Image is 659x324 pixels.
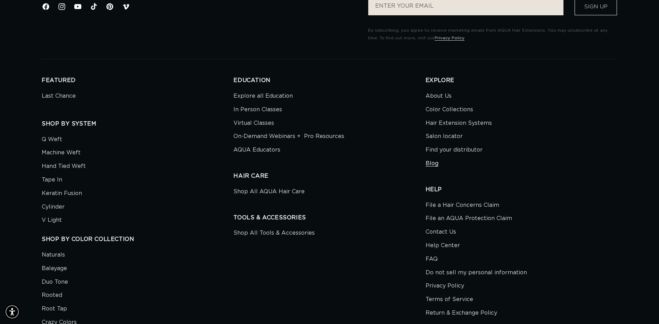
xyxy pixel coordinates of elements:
a: Find your distributor [426,143,483,157]
a: Do not sell my personal information [426,266,527,280]
a: Tape In [42,173,62,187]
a: Contact Us [426,225,456,239]
h2: HAIR CARE [233,172,425,180]
a: Blog [426,157,438,170]
a: Last Chance [42,91,76,103]
a: Duo Tone [42,275,68,289]
a: FAQ [426,252,438,266]
a: About Us [426,91,452,103]
a: Rooted [42,289,62,302]
a: Explore all Education [233,91,293,103]
div: Accessibility Menu [5,304,20,319]
a: Naturals [42,250,65,262]
h2: EDUCATION [233,77,425,84]
h2: HELP [426,186,617,193]
a: Return & Exchange Policy [426,306,497,320]
a: Salon locator [426,130,463,143]
a: Cylinder [42,200,65,214]
h2: TOOLS & ACCESSORIES [233,214,425,221]
a: Root Tap [42,302,67,316]
a: Virtual Classes [233,116,274,130]
a: Machine Weft [42,146,81,160]
a: Balayage [42,262,67,275]
a: Hand Tied Weft [42,160,86,173]
a: Color Collections [426,103,473,116]
a: Shop All AQUA Hair Care [233,187,305,199]
a: Keratin Fusion [42,187,82,200]
a: Privacy Policy [426,279,464,293]
a: Help Center [426,239,460,252]
h2: FEATURED [42,77,233,84]
a: Privacy Policy [435,36,464,40]
a: File a Hair Concerns Claim [426,200,499,212]
h2: SHOP BY SYSTEM [42,120,233,128]
a: Hair Extension Systems [426,116,492,130]
a: File an AQUA Protection Claim [426,212,512,225]
a: Terms of Service [426,293,473,306]
a: In Person Classes [233,103,282,116]
a: Q Weft [42,135,62,146]
a: AQUA Educators [233,143,280,157]
h2: EXPLORE [426,77,617,84]
p: By subscribing, you agree to receive marketing emails from AQUA Hair Extensions. You may unsubscr... [368,27,617,42]
h2: SHOP BY COLOR COLLECTION [42,236,233,243]
a: V Light [42,213,62,227]
a: On-Demand Webinars + Pro Resources [233,130,344,143]
a: Shop All Tools & Accessories [233,228,315,240]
